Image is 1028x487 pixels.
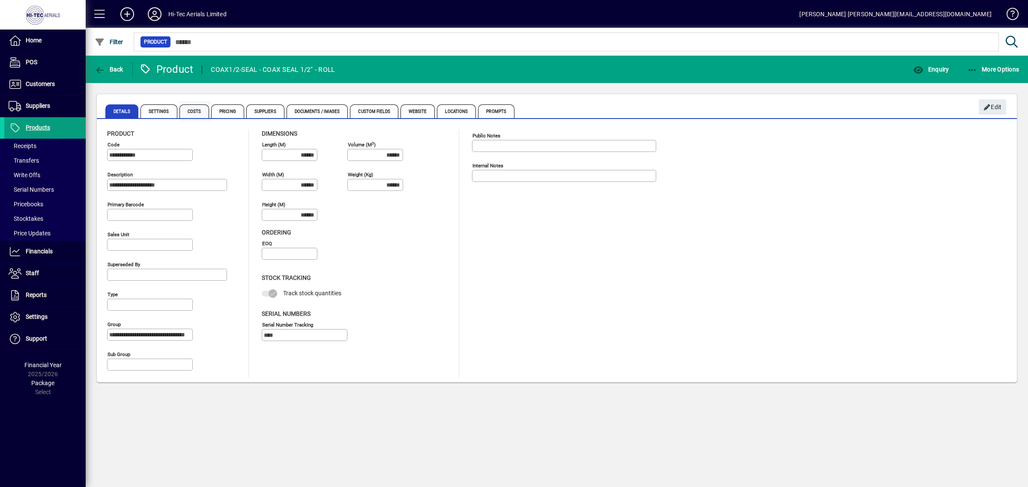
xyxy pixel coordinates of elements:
[283,290,341,297] span: Track stock quantities
[437,104,476,118] span: Locations
[114,6,141,22] button: Add
[108,321,121,327] mat-label: Group
[108,291,118,297] mat-label: Type
[4,226,86,241] a: Price Updates
[1000,2,1017,30] a: Knowledge Base
[348,142,376,148] mat-label: Volume (m )
[262,274,311,281] span: Stock Tracking
[350,104,398,118] span: Custom Fields
[179,104,209,118] span: Costs
[107,130,134,137] span: Product
[287,104,348,118] span: Documents / Images
[967,66,1019,73] span: More Options
[4,263,86,284] a: Staff
[9,157,39,164] span: Transfers
[911,62,951,77] button: Enquiry
[211,104,244,118] span: Pricing
[9,201,43,208] span: Pricebooks
[4,328,86,350] a: Support
[262,172,284,178] mat-label: Width (m)
[4,285,86,306] a: Reports
[4,153,86,168] a: Transfers
[141,6,168,22] button: Profile
[4,30,86,51] a: Home
[4,74,86,95] a: Customers
[262,142,286,148] mat-label: Length (m)
[26,270,39,276] span: Staff
[24,362,62,368] span: Financial Year
[262,130,297,137] span: Dimensions
[93,34,126,50] button: Filter
[400,104,435,118] span: Website
[9,230,51,237] span: Price Updates
[26,335,47,342] span: Support
[9,215,43,222] span: Stocktakes
[913,66,949,73] span: Enquiry
[139,62,194,76] div: Product
[246,104,284,118] span: Suppliers
[31,380,54,386] span: Package
[262,241,272,246] mat-label: EOQ
[86,62,133,77] app-page-header-button: Back
[144,38,167,46] span: Product
[262,321,313,327] mat-label: Serial Number tracking
[799,7,992,21] div: [PERSON_NAME] [PERSON_NAME][EMAIL_ADDRESS][DOMAIN_NAME]
[9,143,36,149] span: Receipts
[4,306,86,328] a: Settings
[108,232,129,238] mat-label: Sales unit
[4,52,86,73] a: POS
[108,172,133,178] mat-label: Description
[262,310,311,317] span: Serial Numbers
[9,172,40,178] span: Write Offs
[9,186,54,193] span: Serial Numbers
[93,62,126,77] button: Back
[4,182,86,197] a: Serial Numbers
[478,104,514,118] span: Prompts
[979,99,1006,115] button: Edit
[4,211,86,226] a: Stocktakes
[472,133,500,139] mat-label: Public Notes
[4,241,86,262] a: Financials
[26,59,37,65] span: POS
[4,95,86,117] a: Suppliers
[26,37,42,44] span: Home
[4,139,86,153] a: Receipts
[95,66,123,73] span: Back
[348,172,373,178] mat-label: Weight (Kg)
[965,62,1022,77] button: More Options
[26,124,50,131] span: Products
[211,63,335,77] div: COAX1/2-SEAL - COAX SEAL 1/2" - ROLL
[26,291,47,298] span: Reports
[168,7,227,21] div: Hi-Tec Aerials Limited
[4,168,86,182] a: Write Offs
[262,229,291,236] span: Ordering
[95,39,123,45] span: Filter
[26,80,55,87] span: Customers
[4,197,86,211] a: Pricebooks
[472,163,503,169] mat-label: Internal Notes
[26,102,50,109] span: Suppliers
[108,351,130,357] mat-label: Sub group
[105,104,138,118] span: Details
[108,202,144,208] mat-label: Primary barcode
[26,313,48,320] span: Settings
[262,202,285,208] mat-label: Height (m)
[26,248,53,255] span: Financials
[140,104,177,118] span: Settings
[983,100,1002,114] span: Edit
[372,141,374,145] sup: 3
[108,261,140,267] mat-label: Superseded by
[108,142,120,148] mat-label: Code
